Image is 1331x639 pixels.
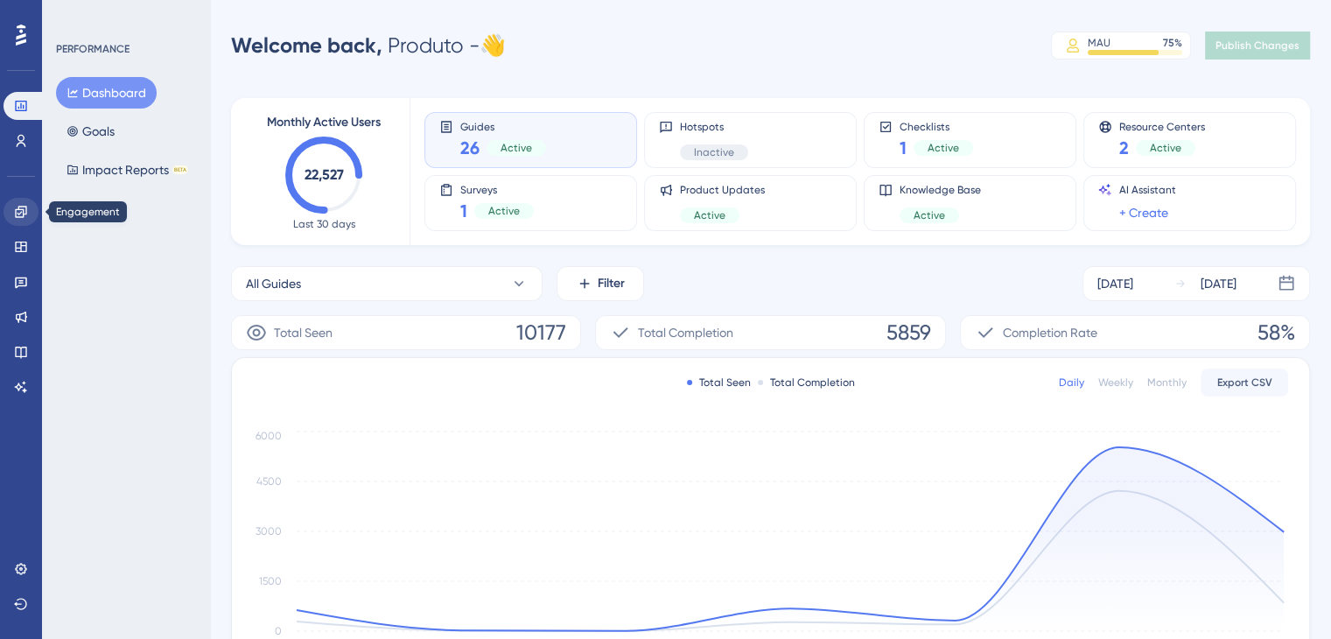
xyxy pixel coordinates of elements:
[638,322,733,343] span: Total Completion
[1059,376,1084,390] div: Daily
[460,120,546,132] span: Guides
[172,165,188,174] div: BETA
[1257,319,1295,347] span: 58%
[460,183,534,195] span: Surveys
[256,429,282,441] tspan: 6000
[694,145,734,159] span: Inactive
[56,154,199,186] button: Impact ReportsBETA
[557,266,644,301] button: Filter
[274,322,333,343] span: Total Seen
[231,32,506,60] div: Produto - 👋
[900,120,973,132] span: Checklists
[687,376,751,390] div: Total Seen
[56,77,157,109] button: Dashboard
[928,141,959,155] span: Active
[1217,376,1272,390] span: Export CSV
[1098,376,1133,390] div: Weekly
[256,475,282,488] tspan: 4500
[900,183,981,197] span: Knowledge Base
[886,319,931,347] span: 5859
[1150,141,1181,155] span: Active
[488,204,520,218] span: Active
[758,376,855,390] div: Total Completion
[305,166,344,183] text: 22,527
[1215,39,1299,53] span: Publish Changes
[694,208,725,222] span: Active
[598,273,625,294] span: Filter
[1119,202,1168,223] a: + Create
[1119,183,1176,197] span: AI Assistant
[246,273,301,294] span: All Guides
[1097,273,1133,294] div: [DATE]
[1147,376,1187,390] div: Monthly
[231,32,382,58] span: Welcome back,
[1119,136,1129,160] span: 2
[1201,369,1288,397] button: Export CSV
[1163,36,1182,50] div: 75 %
[256,525,282,537] tspan: 3000
[460,199,467,223] span: 1
[275,625,282,637] tspan: 0
[1088,36,1110,50] div: MAU
[293,217,355,231] span: Last 30 days
[56,42,130,56] div: PERFORMANCE
[231,266,543,301] button: All Guides
[1205,32,1310,60] button: Publish Changes
[680,120,748,134] span: Hotspots
[900,136,907,160] span: 1
[259,575,282,587] tspan: 1500
[460,136,480,160] span: 26
[680,183,765,197] span: Product Updates
[1201,273,1236,294] div: [DATE]
[914,208,945,222] span: Active
[267,112,381,133] span: Monthly Active Users
[1119,120,1205,132] span: Resource Centers
[501,141,532,155] span: Active
[56,116,125,147] button: Goals
[1003,322,1097,343] span: Completion Rate
[516,319,566,347] span: 10177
